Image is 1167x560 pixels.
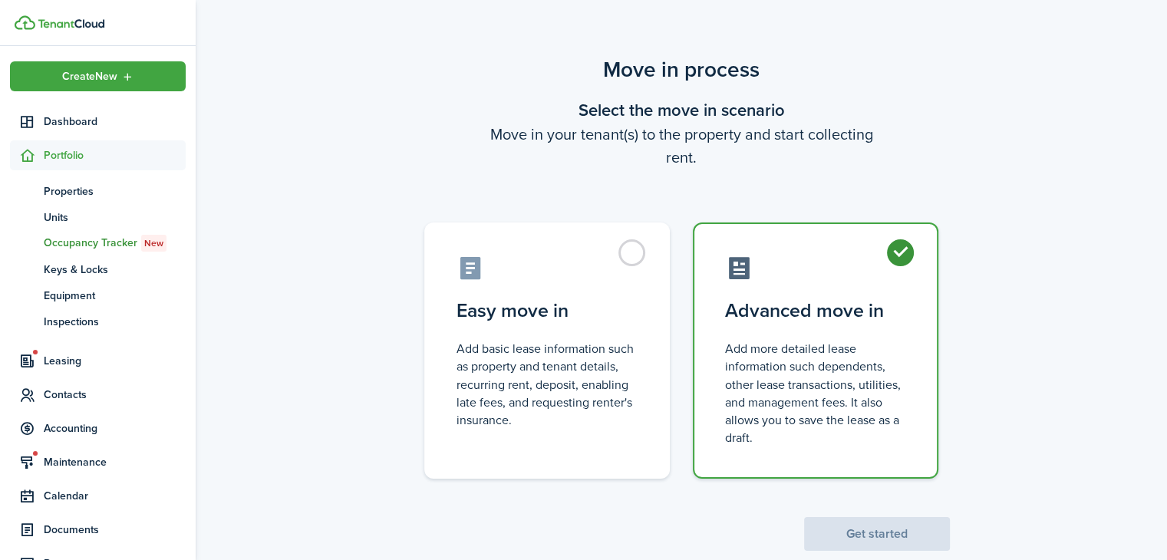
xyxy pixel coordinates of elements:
span: Keys & Locks [44,262,186,278]
span: Documents [44,522,186,538]
span: Create New [62,71,117,82]
span: Occupancy Tracker [44,235,186,252]
wizard-step-header-title: Select the move in scenario [413,97,950,123]
a: Dashboard [10,107,186,137]
span: Maintenance [44,454,186,470]
span: Portfolio [44,147,186,163]
span: Calendar [44,488,186,504]
control-radio-card-description: Add more detailed lease information such dependents, other lease transactions, utilities, and man... [725,340,906,446]
span: Inspections [44,314,186,330]
control-radio-card-title: Easy move in [457,297,638,324]
a: Occupancy TrackerNew [10,230,186,256]
span: Equipment [44,288,186,304]
img: TenantCloud [38,19,104,28]
control-radio-card-description: Add basic lease information such as property and tenant details, recurring rent, deposit, enablin... [457,340,638,429]
span: Contacts [44,387,186,403]
a: Inspections [10,308,186,334]
span: New [144,236,163,250]
span: Accounting [44,420,186,436]
a: Keys & Locks [10,256,186,282]
button: Open menu [10,61,186,91]
a: Units [10,204,186,230]
span: Dashboard [44,114,186,130]
span: Properties [44,183,186,199]
wizard-step-header-description: Move in your tenant(s) to the property and start collecting rent. [413,123,950,169]
img: TenantCloud [15,15,35,30]
span: Leasing [44,353,186,369]
control-radio-card-title: Advanced move in [725,297,906,324]
a: Properties [10,178,186,204]
span: Units [44,209,186,226]
a: Equipment [10,282,186,308]
scenario-title: Move in process [413,54,950,86]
